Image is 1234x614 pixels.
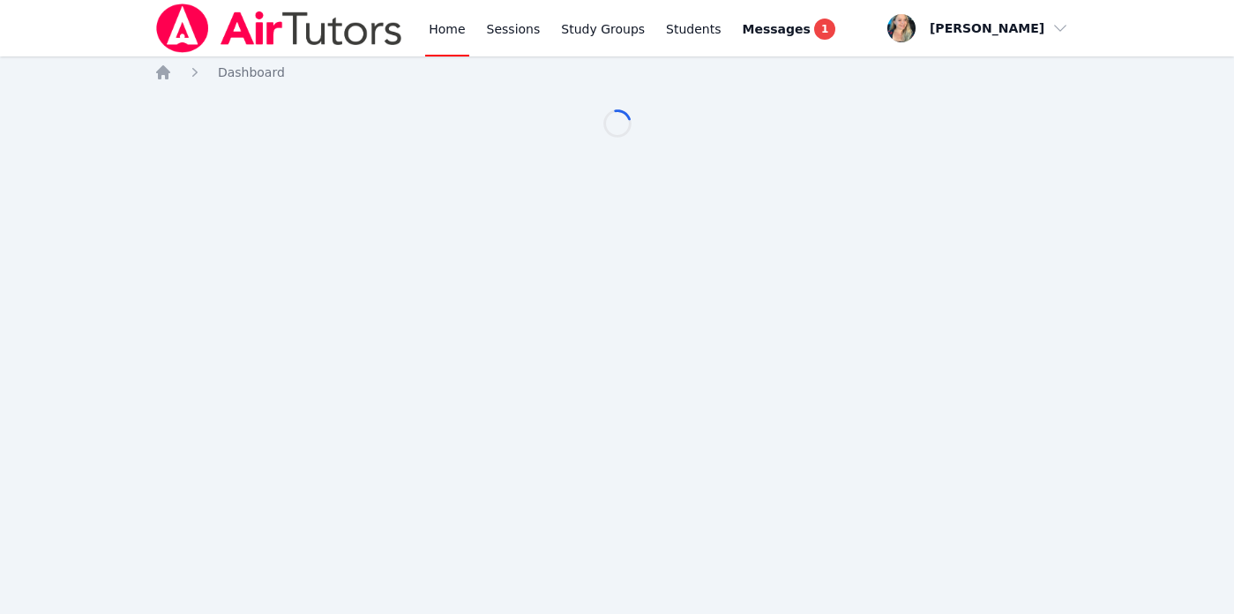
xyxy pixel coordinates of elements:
[743,20,811,38] span: Messages
[814,19,835,40] span: 1
[154,64,1080,81] nav: Breadcrumb
[218,65,285,79] span: Dashboard
[154,4,404,53] img: Air Tutors
[218,64,285,81] a: Dashboard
